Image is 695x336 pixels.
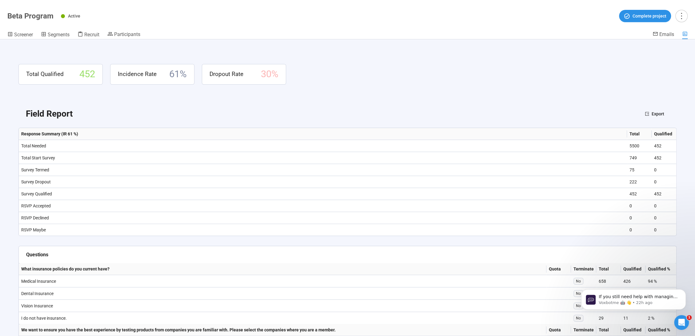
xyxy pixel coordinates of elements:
a: Segments [41,31,70,39]
td: 0 [627,212,652,224]
th: Qualified [621,263,645,275]
span: export [645,112,649,116]
td: Medical Insurance [19,275,546,287]
button: more [675,10,688,22]
td: 0 [652,176,676,188]
td: 426 [621,275,645,287]
span: Screener [14,32,33,38]
a: Recruit [78,31,99,39]
th: We want to ensure you have the best experience by testing products from companies you are familia... [19,324,546,336]
span: Total Start Survey [21,155,55,160]
td: I do not have insurance. [19,312,546,324]
th: Terminate [571,263,596,275]
h1: Beta Program [7,12,54,20]
span: Incidence Rate [118,70,157,79]
iframe: Intercom notifications message [572,276,695,319]
th: Total [596,263,621,275]
span: Total Needed [21,143,46,148]
td: 0 [652,164,676,176]
td: 0 [627,224,652,236]
th: What insurance policies do you current have? [19,263,546,275]
th: Quota [546,263,571,275]
td: 658 [596,275,621,287]
th: Quota [546,324,571,336]
td: 0 [652,212,676,224]
th: Qualified % [645,324,676,336]
span: RSVP Declined [21,215,49,220]
td: 749 [627,152,652,164]
th: Response Summary (IR 61 %) [19,128,627,140]
th: Qualified [652,128,676,140]
h2: Field Report [26,107,73,121]
th: Total [596,324,621,336]
span: Active [68,14,80,18]
td: 452 [627,188,652,200]
span: RSVP Maybe [21,227,46,232]
td: 5500 [627,140,652,152]
span: 30 % [261,67,278,82]
td: 452 [652,188,676,200]
td: 0 [652,200,676,212]
a: Participants [107,31,140,38]
span: Segments [48,32,70,38]
a: Screener [7,31,33,39]
div: Questions [26,251,669,258]
span: 452 [79,67,95,82]
span: Total Qualified [26,70,64,79]
span: Participants [114,31,140,37]
td: Vision Insurance [19,300,546,312]
th: Total [627,128,652,140]
th: Terminate [571,324,596,336]
td: 452 [652,140,676,152]
span: 1 [687,315,692,320]
span: Complete project [633,13,666,19]
span: Survey Dropout [21,179,51,184]
td: 0 [652,224,676,236]
td: 452 [652,152,676,164]
span: more [677,12,685,20]
td: Dental Insurance [19,287,546,300]
span: Survey Termed [21,167,49,172]
th: Qualified % [645,263,676,275]
button: exportExport [640,109,669,119]
td: 94 % [645,275,676,287]
td: 75 [627,164,652,176]
span: Recruit [84,32,99,38]
span: Emails [659,31,674,37]
span: Export [652,110,664,117]
span: Dropout Rate [210,70,243,79]
td: 222 [627,176,652,188]
iframe: Intercom live chat [674,315,689,330]
button: Complete project [619,10,671,22]
span: Survey Qualified [21,191,52,196]
a: Emails [653,31,674,38]
span: 61 % [169,67,187,82]
span: RSVP Accepted [21,203,51,208]
td: 0 [627,200,652,212]
th: Qualified [621,324,645,336]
